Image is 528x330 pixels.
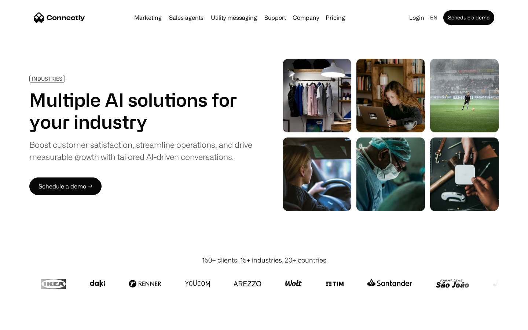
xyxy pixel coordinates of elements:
a: Login [406,12,427,23]
a: Pricing [323,15,348,21]
a: Support [261,15,289,21]
div: Company [293,12,319,23]
h1: Multiple AI solutions for your industry [29,89,252,133]
div: INDUSTRIES [32,76,62,81]
div: 150+ clients, 15+ industries, 20+ countries [202,255,326,265]
a: Schedule a demo [443,10,494,25]
a: Schedule a demo → [29,177,102,195]
a: Marketing [131,15,165,21]
a: Utility messaging [208,15,260,21]
ul: Language list [15,317,44,327]
a: Sales agents [166,15,206,21]
aside: Language selected: English [7,316,44,327]
div: Boost customer satisfaction, streamline operations, and drive measurable growth with tailored AI-... [29,139,252,163]
div: en [430,12,437,23]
